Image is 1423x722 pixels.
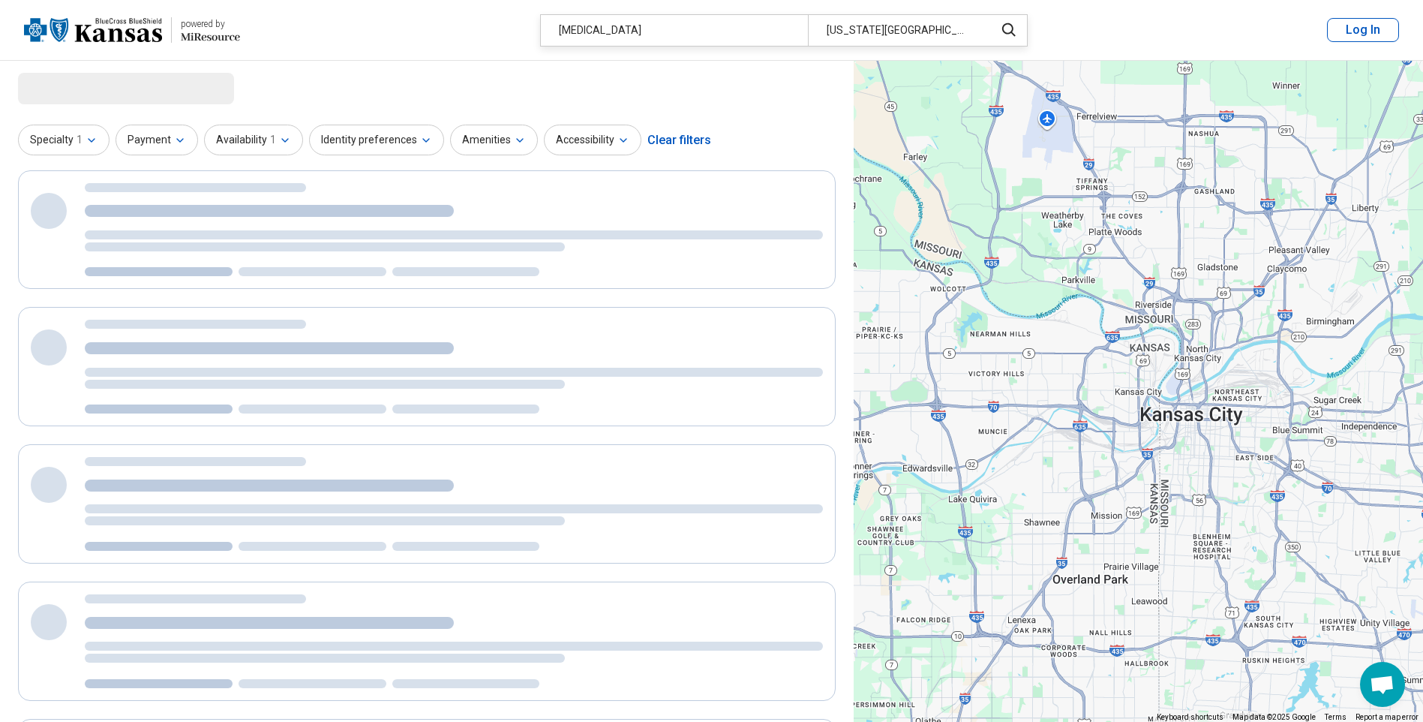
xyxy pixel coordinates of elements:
span: 1 [270,132,276,148]
a: Open chat [1360,662,1405,707]
a: Blue Cross Blue Shield Kansaspowered by [24,12,240,48]
button: Payment [116,125,198,155]
a: Report a map error [1355,713,1418,721]
span: Loading... [18,73,144,103]
div: [MEDICAL_DATA] [541,15,808,46]
span: 1 [77,132,83,148]
div: Clear filters [647,122,711,158]
div: powered by [181,17,240,31]
button: Amenities [450,125,538,155]
a: Terms [1325,713,1346,721]
div: [US_STATE][GEOGRAPHIC_DATA], [GEOGRAPHIC_DATA] [808,15,986,46]
span: Map data ©2025 Google [1232,713,1316,721]
button: Identity preferences [309,125,444,155]
button: Log In [1327,18,1399,42]
button: Availability1 [204,125,303,155]
button: Accessibility [544,125,641,155]
button: Specialty1 [18,125,110,155]
img: Blue Cross Blue Shield Kansas [24,12,162,48]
